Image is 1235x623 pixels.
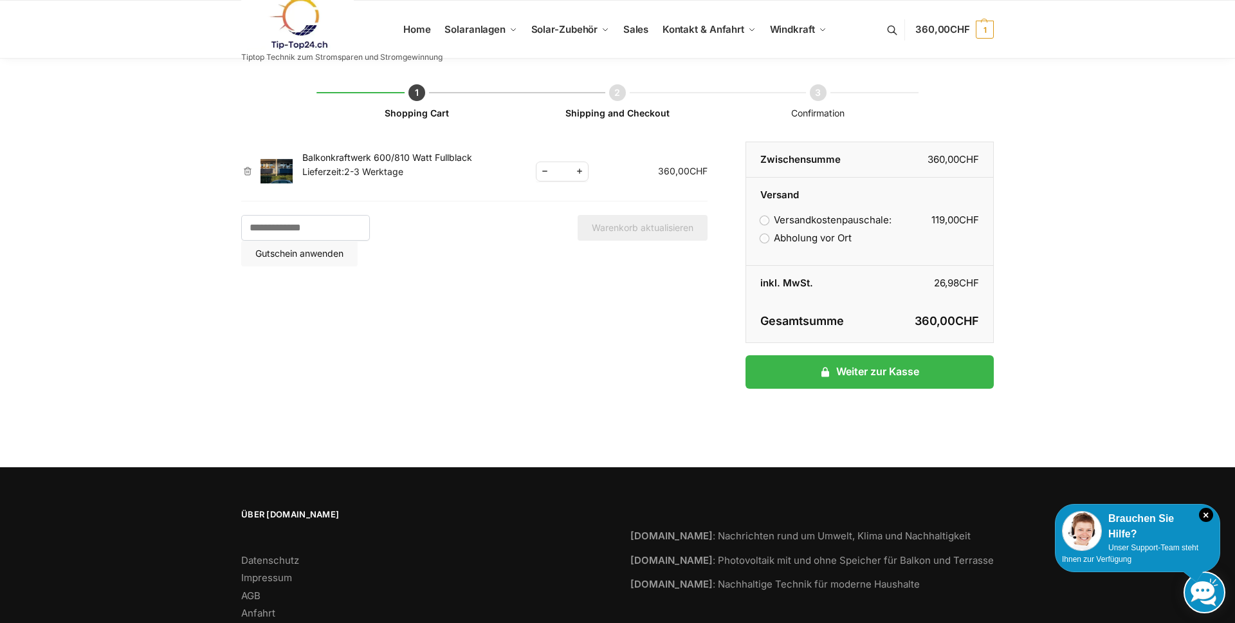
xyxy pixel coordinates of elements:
th: Gesamtsumme [746,301,870,343]
bdi: 119,00 [931,214,979,226]
div: Brauchen Sie Hilfe? [1062,511,1213,542]
span: Confirmation [791,107,845,118]
span: CHF [959,277,979,289]
a: Shopping Cart [385,107,449,118]
span: Über [DOMAIN_NAME] [241,508,605,521]
span: Solaranlagen [444,23,506,35]
span: CHF [959,153,979,165]
strong: [DOMAIN_NAME] [630,578,713,590]
span: CHF [950,23,970,35]
span: 1 [976,21,994,39]
img: Customer service [1062,511,1102,551]
strong: [DOMAIN_NAME] [630,554,713,566]
span: Lieferzeit: [302,166,403,177]
a: [DOMAIN_NAME]: Photovoltaik mit und ohne Speicher für Balkon und Terrasse [630,554,994,566]
a: Solaranlagen [439,1,522,59]
span: CHF [690,165,708,176]
a: [DOMAIN_NAME]: Nachrichten rund um Umwelt, Klima und Nachhaltigkeit [630,530,971,542]
label: Abholung vor Ort [760,232,852,244]
span: Windkraft [770,23,815,35]
span: CHF [955,314,979,328]
img: Warenkorb 1 [261,159,293,183]
a: Windkraft [764,1,832,59]
span: Reduce quantity [536,163,553,180]
button: Gutschein anwenden [241,241,358,266]
bdi: 360,00 [658,165,708,176]
button: Warenkorb aktualisieren [578,215,708,241]
a: Datenschutz [241,554,299,566]
a: [DOMAIN_NAME]: Nachhaltige Technik für moderne Haushalte [630,578,920,590]
span: 2-3 Werktage [344,166,403,177]
strong: [DOMAIN_NAME] [630,530,713,542]
i: Schließen [1199,508,1213,522]
a: Balkonkraftwerk 600/810 Watt Fullblack [302,152,472,163]
p: Tiptop Technik zum Stromsparen und Stromgewinnung [241,53,443,61]
a: Solar-Zubehör [526,1,614,59]
a: Sales [617,1,654,59]
label: Versandkostenpauschale: [760,214,892,226]
bdi: 26,98 [934,277,979,289]
span: 360,00 [915,23,970,35]
a: Weiter zur Kasse [746,355,994,389]
th: inkl. MwSt. [746,266,870,301]
bdi: 360,00 [928,153,979,165]
span: Kontakt & Anfahrt [663,23,744,35]
input: Produktmenge [554,163,570,180]
a: Balkonkraftwerk 600/810 Watt Fullblack aus dem Warenkorb entfernen [241,167,254,176]
span: CHF [959,214,979,226]
a: Shipping and Checkout [565,107,670,118]
a: Impressum [241,572,292,584]
a: AGB [241,590,261,602]
bdi: 360,00 [915,314,979,328]
a: Anfahrt [241,607,275,619]
span: Unser Support-Team steht Ihnen zur Verfügung [1062,543,1198,564]
a: Kontakt & Anfahrt [657,1,761,59]
span: Increase quantity [571,163,588,180]
span: Solar-Zubehör [531,23,598,35]
th: Zwischensumme [746,142,870,178]
span: Sales [623,23,649,35]
th: Versand [746,178,993,203]
a: 360,00CHF 1 [915,10,994,49]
